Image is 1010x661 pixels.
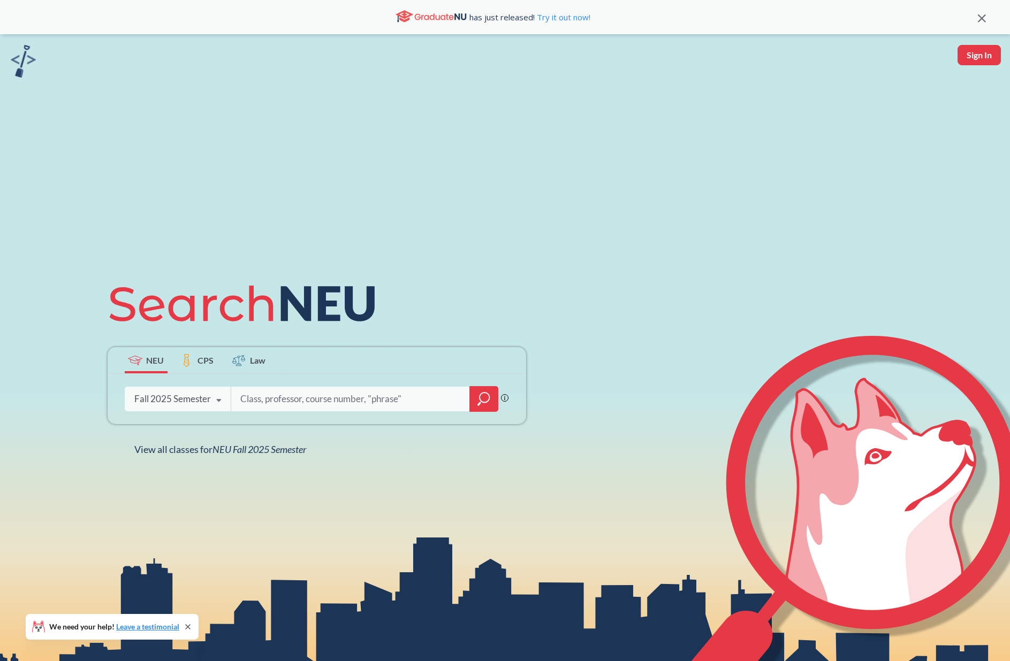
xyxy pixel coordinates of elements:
[469,11,590,23] span: has just released!
[134,393,211,405] div: Fall 2025 Semester
[198,354,214,366] span: CPS
[239,388,462,410] input: Class, professor, course number, "phrase"
[134,443,306,455] span: View all classes for
[477,391,490,406] svg: magnifying glass
[116,622,179,631] a: Leave a testimonial
[469,386,498,412] div: magnifying glass
[49,623,179,631] span: We need your help!
[958,45,1001,65] button: Sign In
[250,354,265,366] span: Law
[11,45,36,78] img: sandbox logo
[212,443,306,455] span: NEU Fall 2025 Semester
[535,12,590,22] a: Try it out now!
[146,354,164,366] span: NEU
[11,45,36,81] a: sandbox logo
